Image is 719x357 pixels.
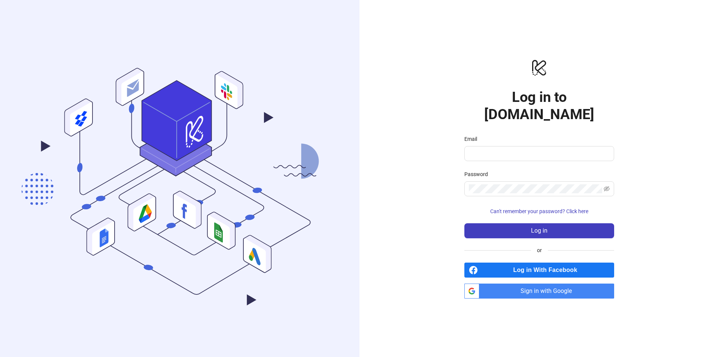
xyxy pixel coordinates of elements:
[464,284,614,299] a: Sign in with Google
[464,205,614,217] button: Can't remember your password? Click here
[469,184,602,193] input: Password
[482,284,614,299] span: Sign in with Google
[464,88,614,123] h1: Log in to [DOMAIN_NAME]
[604,186,610,192] span: eye-invisible
[469,149,608,158] input: Email
[464,170,493,178] label: Password
[481,263,614,278] span: Log in With Facebook
[464,208,614,214] a: Can't remember your password? Click here
[464,263,614,278] a: Log in With Facebook
[531,246,548,254] span: or
[464,223,614,238] button: Log in
[464,135,482,143] label: Email
[531,227,547,234] span: Log in
[490,208,588,214] span: Can't remember your password? Click here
